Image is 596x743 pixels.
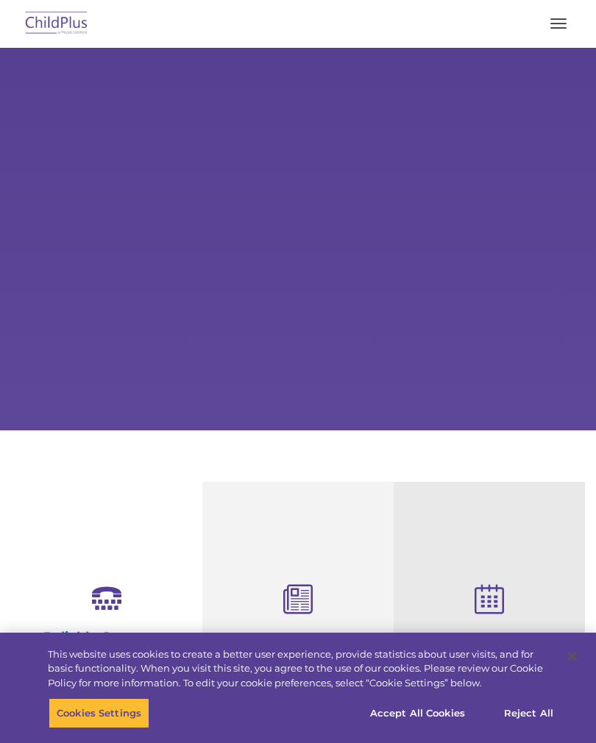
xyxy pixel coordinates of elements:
button: Reject All [483,697,575,728]
button: Accept All Cookies [362,697,473,728]
div: This website uses cookies to create a better user experience, provide statistics about user visit... [48,647,555,691]
h4: Child Development Assessments in ChildPlus [213,631,383,680]
h4: Reliable Customer Support [22,629,191,661]
img: ChildPlus by Procare Solutions [22,7,91,41]
button: Close [556,640,589,672]
button: Cookies Settings [49,697,149,728]
h4: Free Regional Meetings [405,631,574,647]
